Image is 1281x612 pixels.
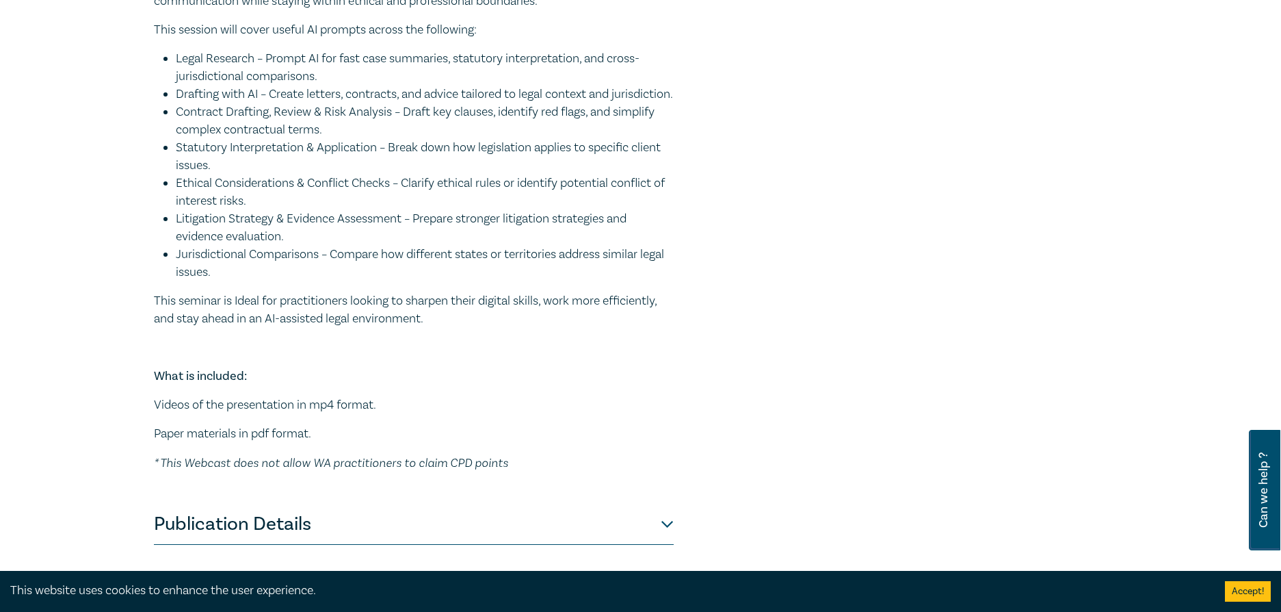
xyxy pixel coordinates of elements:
span: Can we help ? [1257,438,1270,542]
p: Videos of the presentation in mp4 format. [154,396,674,414]
button: Publication Details [154,504,674,545]
em: * This Webcast does not allow WA practitioners to claim CPD points [154,455,508,470]
div: This website uses cookies to enhance the user experience. [10,582,1204,600]
p: Paper materials in pdf format. [154,425,674,443]
button: Accept cookies [1225,581,1271,602]
li: Jurisdictional Comparisons – Compare how different states or territories address similar legal is... [176,246,674,281]
li: Contract Drafting, Review & Risk Analysis – Draft key clauses, identify red flags, and simplify c... [176,103,674,139]
p: This seminar is Ideal for practitioners looking to sharpen their digital skills, work more effici... [154,292,674,328]
li: Statutory Interpretation & Application – Break down how legislation applies to specific client is... [176,139,674,175]
li: Legal Research – Prompt AI for fast case summaries, statutory interpretation, and cross-jurisdict... [176,50,674,86]
li: Drafting with AI – Create letters, contracts, and advice tailored to legal context and jurisdiction. [176,86,674,103]
strong: What is included: [154,368,247,384]
li: Litigation Strategy & Evidence Assessment – Prepare stronger litigation strategies and evidence e... [176,210,674,246]
p: This session will cover useful AI prompts across the following: [154,21,674,39]
li: Ethical Considerations & Conflict Checks – Clarify ethical rules or identify potential conflict o... [176,175,674,210]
